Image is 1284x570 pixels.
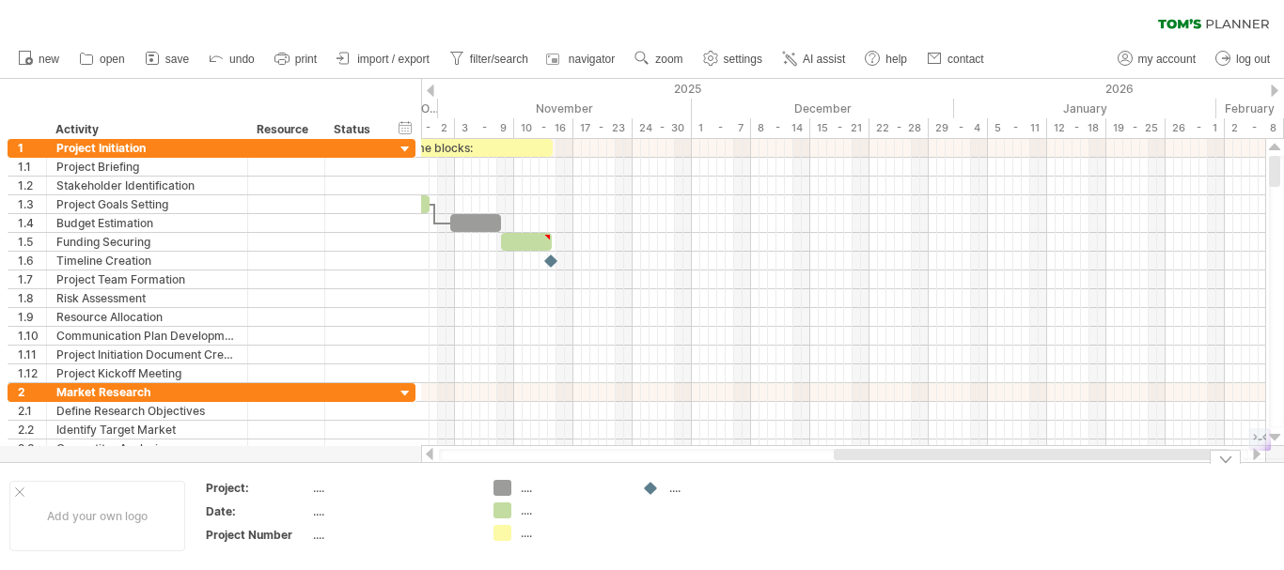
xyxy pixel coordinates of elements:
[229,53,255,66] span: undo
[56,195,238,213] div: Project Goals Setting
[929,118,988,138] div: 29 - 4
[724,53,762,66] span: settings
[204,47,260,71] a: undo
[334,120,375,139] div: Status
[206,480,309,496] div: Project:
[573,118,633,138] div: 17 - 23
[56,158,238,176] div: Project Briefing
[18,439,46,457] div: 2.3
[514,118,573,138] div: 10 - 16
[206,527,309,543] div: Project Number
[100,53,125,66] span: open
[1166,118,1225,138] div: 26 - 1
[751,118,810,138] div: 8 - 14
[18,139,46,157] div: 1
[55,120,237,139] div: Activity
[18,289,46,307] div: 1.8
[669,480,772,496] div: ....
[1047,118,1106,138] div: 12 - 18
[1138,53,1196,66] span: my account
[988,118,1047,138] div: 5 - 11
[445,47,534,71] a: filter/search
[18,177,46,194] div: 1.2
[56,270,238,288] div: Project Team Formation
[56,139,238,157] div: Project Initiation
[257,120,314,139] div: Resource
[270,47,322,71] a: print
[569,53,615,66] span: navigator
[521,480,623,496] div: ....
[206,503,309,519] div: Date:
[56,177,238,194] div: Stakeholder Identification
[18,327,46,345] div: 1.10
[18,195,46,213] div: 1.3
[18,308,46,326] div: 1.9
[630,47,688,71] a: zoom
[521,525,623,541] div: ....
[313,480,471,496] div: ....
[18,383,46,401] div: 2
[56,289,238,307] div: Risk Assessment
[56,421,238,439] div: Identify Target Market
[56,233,238,251] div: Funding Securing
[56,364,238,382] div: Project Kickoff Meeting
[1210,450,1241,464] div: hide legend
[313,503,471,519] div: ....
[1225,118,1284,138] div: 2 - 8
[633,118,692,138] div: 24 - 30
[692,118,751,138] div: 1 - 7
[885,53,907,66] span: help
[922,47,990,71] a: contact
[698,47,768,71] a: settings
[13,47,65,71] a: new
[9,481,185,551] div: Add your own logo
[56,346,238,363] div: Project Initiation Document Creation
[810,118,869,138] div: 15 - 21
[56,402,238,420] div: Define Research Objectives
[357,53,430,66] span: import / export
[18,252,46,270] div: 1.6
[313,527,471,543] div: ....
[438,99,692,118] div: November 2025
[692,99,954,118] div: December 2025
[470,53,528,66] span: filter/search
[18,346,46,363] div: 1.11
[18,402,46,420] div: 2.1
[18,158,46,176] div: 1.1
[332,47,435,71] a: import / export
[655,53,682,66] span: zoom
[18,214,46,232] div: 1.4
[56,439,238,457] div: Competitor Analysis
[396,118,455,138] div: 27 - 2
[18,270,46,288] div: 1.7
[1106,118,1166,138] div: 19 - 25
[18,364,46,382] div: 1.12
[18,233,46,251] div: 1.5
[56,327,238,345] div: Communication Plan Development
[18,421,46,439] div: 2.2
[869,118,929,138] div: 22 - 28
[954,99,1216,118] div: January 2026
[56,252,238,270] div: Timeline Creation
[860,47,913,71] a: help
[455,118,514,138] div: 3 - 9
[521,502,623,518] div: ....
[39,53,59,66] span: new
[1113,47,1201,71] a: my account
[803,53,845,66] span: AI assist
[56,214,238,232] div: Budget Estimation
[947,53,984,66] span: contact
[56,308,238,326] div: Resource Allocation
[1236,53,1270,66] span: log out
[74,47,131,71] a: open
[295,53,317,66] span: print
[140,47,195,71] a: save
[1211,47,1276,71] a: log out
[56,383,238,401] div: Market Research
[543,47,620,71] a: navigator
[165,53,189,66] span: save
[777,47,851,71] a: AI assist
